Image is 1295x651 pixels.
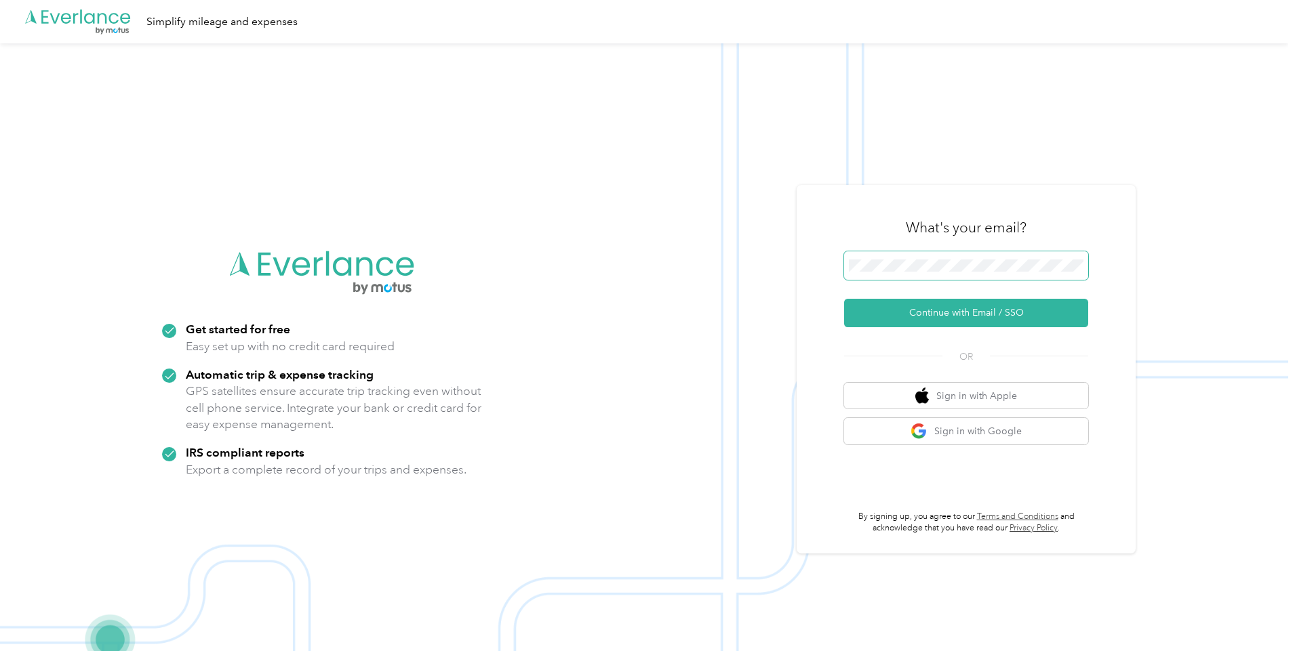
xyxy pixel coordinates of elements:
[915,387,929,404] img: apple logo
[844,418,1088,444] button: google logoSign in with Google
[186,338,395,355] p: Easy set up with no credit card required
[186,367,374,381] strong: Automatic trip & expense tracking
[186,322,290,336] strong: Get started for free
[844,511,1088,534] p: By signing up, you agree to our and acknowledge that you have read our .
[146,14,298,30] div: Simplify mileage and expenses
[1010,523,1058,533] a: Privacy Policy
[186,445,304,459] strong: IRS compliant reports
[186,383,482,433] p: GPS satellites ensure accurate trip tracking even without cell phone service. Integrate your bank...
[844,299,1088,327] button: Continue with Email / SSO
[942,350,990,364] span: OR
[911,423,928,440] img: google logo
[906,218,1027,237] h3: What's your email?
[186,461,466,478] p: Export a complete record of your trips and expenses.
[977,511,1058,522] a: Terms and Conditions
[844,383,1088,409] button: apple logoSign in with Apple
